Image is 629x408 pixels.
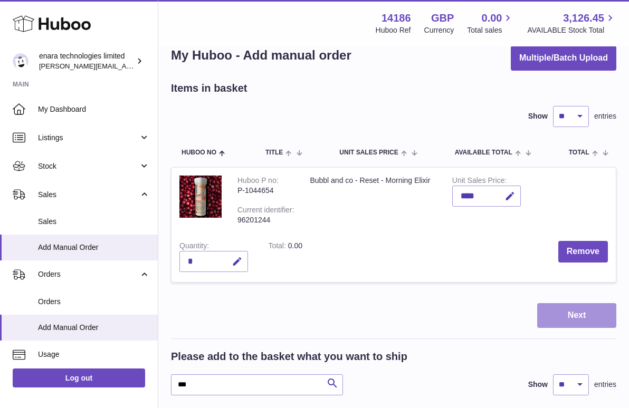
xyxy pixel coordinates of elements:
[594,380,616,390] span: entries
[13,53,28,69] img: Dee@enara.co
[452,176,507,187] label: Unit Sales Price
[376,25,411,35] div: Huboo Ref
[237,176,279,187] div: Huboo P no
[171,349,407,364] h2: Please add to the basket what you want to ship
[39,62,212,70] span: [PERSON_NAME][EMAIL_ADDRESS][DOMAIN_NAME]
[569,149,589,156] span: Total
[237,206,294,217] div: Current identifier
[431,11,454,25] strong: GBP
[482,11,502,25] span: 0.00
[265,149,283,156] span: Title
[237,186,294,196] div: P-1044654
[237,215,294,225] div: 96201244
[268,241,288,252] label: Total
[13,368,145,387] a: Log out
[527,25,616,35] span: AVAILABLE Stock Total
[594,111,616,121] span: entries
[537,303,616,328] button: Next
[38,161,139,171] span: Stock
[467,11,514,35] a: 0.00 Total sales
[455,149,512,156] span: AVAILABLE Total
[182,149,216,156] span: Huboo no
[424,25,454,35] div: Currency
[171,47,351,64] h1: My Huboo - Add manual order
[563,11,604,25] span: 3,126.45
[528,380,548,390] label: Show
[38,269,139,279] span: Orders
[38,217,150,227] span: Sales
[511,46,616,71] button: Multiple/Batch Upload
[38,349,150,360] span: Usage
[38,297,150,307] span: Orders
[382,11,411,25] strong: 14186
[38,323,150,333] span: Add Manual Order
[302,168,444,233] td: Bubbl and co - Reset - Morning Elixir
[38,190,139,200] span: Sales
[39,51,134,71] div: enara technologies limited
[467,25,514,35] span: Total sales
[38,133,139,143] span: Listings
[38,104,150,114] span: My Dashboard
[339,149,398,156] span: Unit Sales Price
[288,241,302,250] span: 0.00
[38,242,150,252] span: Add Manual Order
[179,176,222,218] img: Bubbl and co - Reset - Morning Elixir
[558,241,608,263] button: Remove
[179,241,209,252] label: Quantity
[528,111,548,121] label: Show
[171,81,247,95] h2: Items in basket
[527,11,616,35] a: 3,126.45 AVAILABLE Stock Total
